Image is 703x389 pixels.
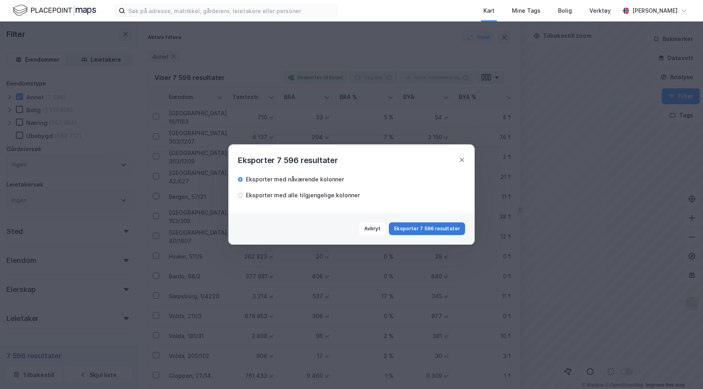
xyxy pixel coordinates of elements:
div: Bolig [558,6,572,16]
div: Eksporter med nåværende kolonner [246,175,344,184]
button: Avbryt [359,222,386,235]
img: logo.f888ab2527a4732fd821a326f86c7f29.svg [13,4,96,18]
div: [PERSON_NAME] [632,6,678,16]
iframe: Chat Widget [663,351,703,389]
div: Eksporter 7 596 resultater [238,154,338,167]
div: Kart [483,6,494,16]
div: Eksporter med alle tilgjengelige kolonner [246,191,360,200]
button: Eksporter 7 596 resultater [389,222,465,235]
div: Mine Tags [512,6,541,16]
div: Kontrollprogram for chat [663,351,703,389]
div: Verktøy [589,6,611,16]
input: Søk på adresse, matrikkel, gårdeiere, leietakere eller personer [125,5,337,17]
